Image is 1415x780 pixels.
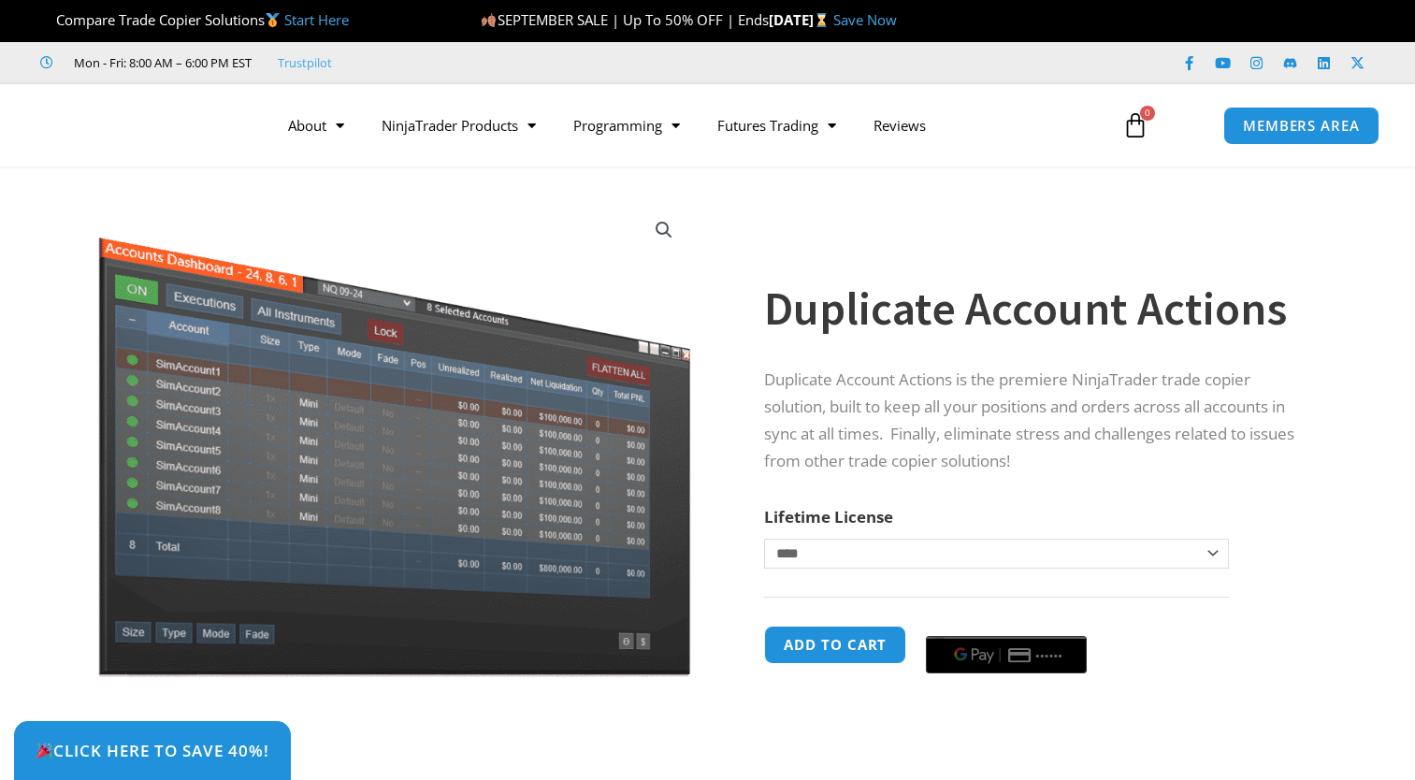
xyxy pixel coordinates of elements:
a: Save Now [833,10,897,29]
a: NinjaTrader Products [363,104,555,147]
a: Reviews [855,104,945,147]
a: 0 [1094,98,1177,152]
a: Start Here [284,10,349,29]
img: LogoAI | Affordable Indicators – NinjaTrader [39,92,240,159]
img: Screenshot 2024-08-26 15414455555 [94,199,695,677]
p: Duplicate Account Actions is the premiere NinjaTrader trade copier solution, built to keep all yo... [764,367,1310,475]
button: Add to cart [764,626,906,664]
text: •••••• [1037,649,1065,662]
img: 🥇 [266,13,280,27]
span: Click Here to save 40%! [36,743,269,758]
span: Mon - Fri: 8:00 AM – 6:00 PM EST [69,51,252,74]
label: Lifetime License [764,506,893,527]
a: Trustpilot [278,51,332,74]
span: MEMBERS AREA [1243,119,1360,133]
a: MEMBERS AREA [1223,107,1379,145]
span: SEPTEMBER SALE | Up To 50% OFF | Ends [481,10,768,29]
strong: [DATE] [769,10,833,29]
h1: Duplicate Account Actions [764,276,1310,341]
span: Compare Trade Copier Solutions [40,10,349,29]
button: Buy with GPay [926,636,1087,673]
a: About [269,104,363,147]
a: Clear options [764,578,793,591]
span: 0 [1140,106,1155,121]
a: Programming [555,104,699,147]
nav: Menu [269,104,1105,147]
img: 🍂 [482,13,496,27]
a: Futures Trading [699,104,855,147]
a: View full-screen image gallery [647,213,681,247]
iframe: Secure payment input frame [922,623,1090,625]
img: 🏆 [41,13,55,27]
img: ⌛ [815,13,829,27]
img: 🎉 [36,743,52,758]
a: 🎉Click Here to save 40%! [14,721,291,780]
